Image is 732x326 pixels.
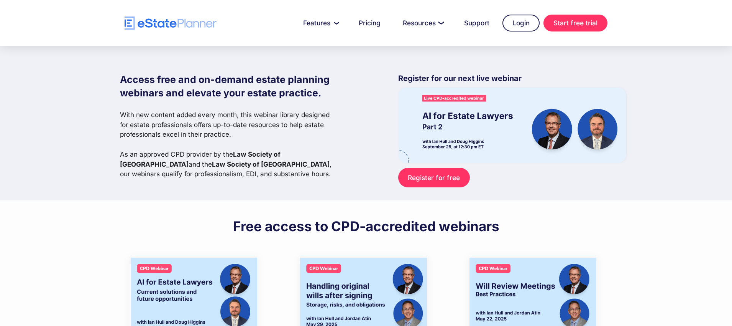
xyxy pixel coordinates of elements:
[120,150,281,168] strong: Law Society of [GEOGRAPHIC_DATA]
[212,160,330,168] strong: Law Society of [GEOGRAPHIC_DATA]
[120,73,338,100] h1: Access free and on-demand estate planning webinars and elevate your estate practice.
[543,15,607,31] a: Start free trial
[125,17,217,30] a: home
[398,88,626,162] img: eState Academy webinar
[455,15,499,31] a: Support
[398,168,470,187] a: Register for free
[398,73,626,88] p: Register for our next live webinar
[394,15,451,31] a: Resources
[350,15,390,31] a: Pricing
[502,15,540,31] a: Login
[120,110,338,179] p: With new content added every month, this webinar library designed for estate professionals offers...
[294,15,346,31] a: Features
[233,218,499,235] h2: Free access to CPD-accredited webinars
